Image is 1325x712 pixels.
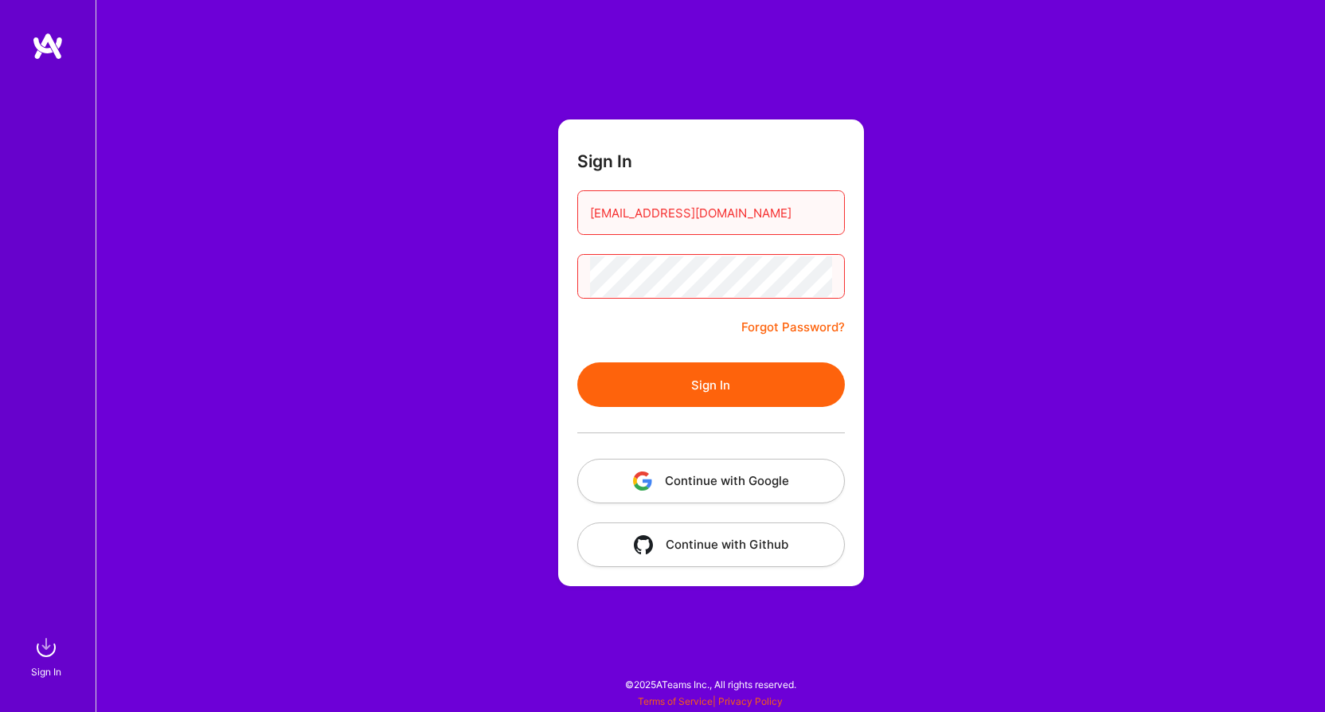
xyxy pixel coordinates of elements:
button: Continue with Github [577,522,845,567]
div: © 2025 ATeams Inc., All rights reserved. [96,664,1325,704]
button: Sign In [577,362,845,407]
img: icon [633,471,652,491]
img: logo [32,32,64,61]
input: Email... [590,193,832,233]
a: Privacy Policy [718,695,783,707]
span: | [638,695,783,707]
a: sign inSign In [33,632,62,680]
button: Continue with Google [577,459,845,503]
div: Sign In [31,663,61,680]
img: icon [634,535,653,554]
h3: Sign In [577,151,632,171]
a: Forgot Password? [741,318,845,337]
img: sign in [30,632,62,663]
a: Terms of Service [638,695,713,707]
